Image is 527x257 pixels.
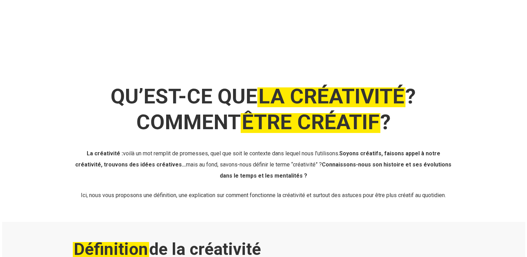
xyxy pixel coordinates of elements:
span: Ici, nous vous proposons une définition, une explication sur comment fonctionne la créativité et ... [81,192,446,198]
strong: Connaissons-nous son histoire et ses évolutions dans le temps et les mentalités ? [220,161,452,179]
em: ÊTRE CRÉATIF [241,110,380,134]
em: LA CRÉATIVITÉ [257,84,405,109]
strong: La créativité : [87,150,123,157]
strong: QU’EST-CE QUE ? COMMENT ? [111,84,416,134]
span: voilà un mot remplit de promesses, quel que soit le contexte dans lequel nous l’utilisons. mais a... [75,150,451,179]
